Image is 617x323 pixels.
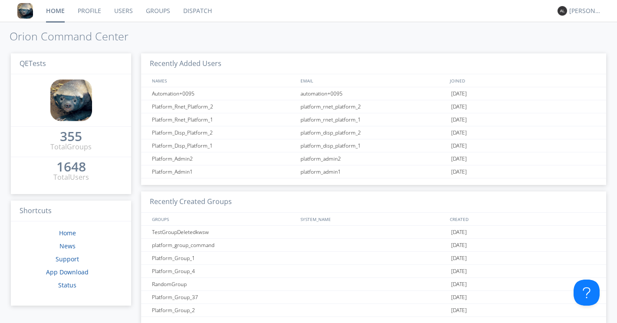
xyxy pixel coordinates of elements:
div: Platform_Group_2 [150,304,298,316]
a: Status [58,281,76,289]
div: Platform_Rnet_Platform_2 [150,100,298,113]
a: App Download [46,268,89,276]
span: [DATE] [451,152,467,165]
div: platform_group_command [150,239,298,251]
span: [DATE] [451,139,467,152]
span: [DATE] [451,113,467,126]
span: [DATE] [451,278,467,291]
div: Total Users [53,172,89,182]
a: Platform_Admin2platform_admin2[DATE] [141,152,606,165]
div: platform_rnet_platform_2 [298,100,449,113]
iframe: Toggle Customer Support [574,280,600,306]
span: [DATE] [451,100,467,113]
div: RandomGroup [150,278,298,290]
h3: Shortcuts [11,201,131,222]
a: Platform_Disp_Platform_1platform_disp_platform_1[DATE] [141,139,606,152]
a: Platform_Disp_Platform_2platform_disp_platform_2[DATE] [141,126,606,139]
div: Automation+0095 [150,87,298,100]
a: platform_group_command[DATE] [141,239,606,252]
div: JOINED [448,74,597,87]
img: 8ff700cf5bab4eb8a436322861af2272 [17,3,33,19]
a: 1648 [56,162,86,172]
a: Platform_Group_2[DATE] [141,304,606,317]
div: CREATED [448,213,597,225]
div: Platform_Admin1 [150,165,298,178]
div: 355 [60,132,82,141]
div: Platform_Group_37 [150,291,298,303]
div: NAMES [150,74,296,87]
div: platform_disp_platform_2 [298,126,449,139]
a: News [59,242,76,250]
div: platform_admin2 [298,152,449,165]
span: [DATE] [451,252,467,265]
span: [DATE] [451,239,467,252]
a: Home [59,229,76,237]
div: Platform_Disp_Platform_2 [150,126,298,139]
a: Platform_Rnet_Platform_1platform_rnet_platform_1[DATE] [141,113,606,126]
a: Platform_Group_37[DATE] [141,291,606,304]
span: [DATE] [451,291,467,304]
div: platform_rnet_platform_1 [298,113,449,126]
div: Platform_Admin2 [150,152,298,165]
a: 355 [60,132,82,142]
img: 8ff700cf5bab4eb8a436322861af2272 [50,79,92,121]
div: Platform_Disp_Platform_1 [150,139,298,152]
span: [DATE] [451,304,467,317]
div: TestGroupDeletedkwsw [150,226,298,238]
a: Platform_Admin1platform_admin1[DATE] [141,165,606,178]
span: QETests [20,59,46,68]
div: EMAIL [298,74,447,87]
div: Platform_Rnet_Platform_1 [150,113,298,126]
span: [DATE] [451,226,467,239]
a: Platform_Group_4[DATE] [141,265,606,278]
div: Platform_Group_1 [150,252,298,264]
span: [DATE] [451,87,467,100]
div: 1648 [56,162,86,171]
h3: Recently Added Users [141,53,606,75]
div: Platform_Group_4 [150,265,298,277]
a: Platform_Group_1[DATE] [141,252,606,265]
span: [DATE] [451,126,467,139]
div: automation+0095 [298,87,449,100]
div: [PERSON_NAME] [569,7,602,15]
a: TestGroupDeletedkwsw[DATE] [141,226,606,239]
div: platform_disp_platform_1 [298,139,449,152]
a: Automation+0095automation+0095[DATE] [141,87,606,100]
h3: Recently Created Groups [141,191,606,213]
a: Support [56,255,79,263]
div: SYSTEM_NAME [298,213,447,225]
span: [DATE] [451,165,467,178]
img: 373638.png [558,6,567,16]
a: Platform_Rnet_Platform_2platform_rnet_platform_2[DATE] [141,100,606,113]
a: RandomGroup[DATE] [141,278,606,291]
div: GROUPS [150,213,296,225]
div: platform_admin1 [298,165,449,178]
div: Total Groups [50,142,92,152]
span: [DATE] [451,265,467,278]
